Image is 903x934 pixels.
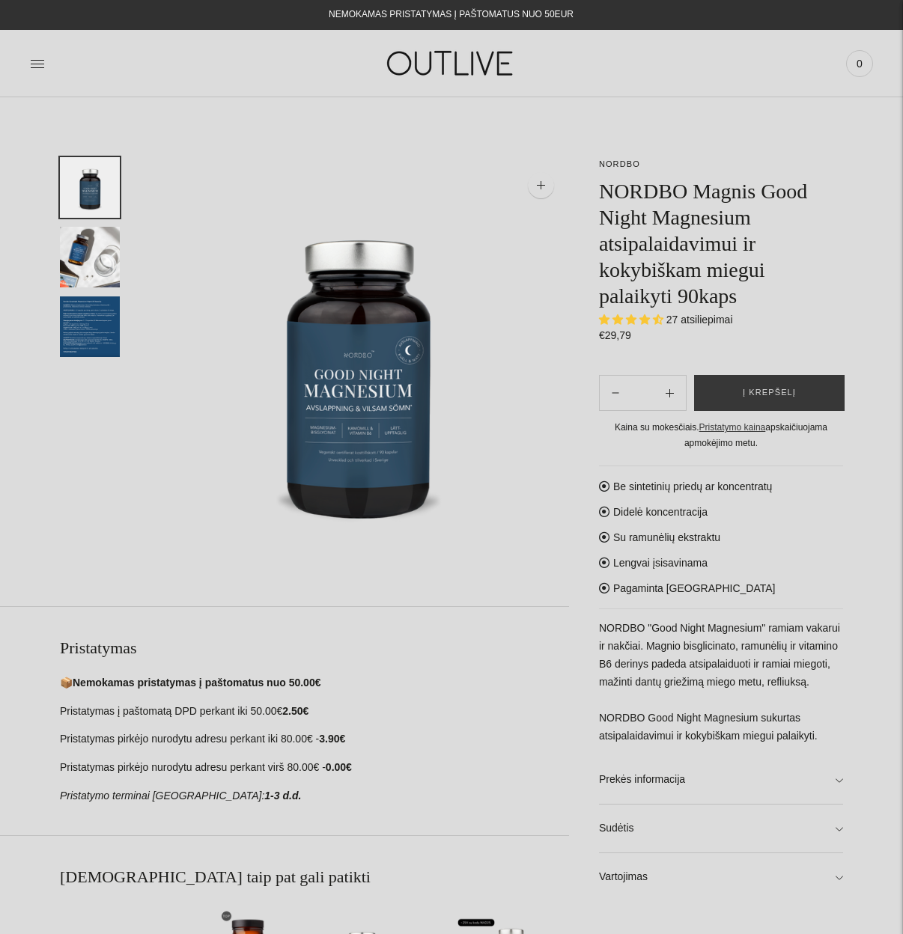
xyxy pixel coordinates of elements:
span: 4.67 stars [599,314,666,326]
h2: [DEMOGRAPHIC_DATA] taip pat gali patikti [60,866,569,888]
strong: 0.00€ [326,761,352,773]
button: Translation missing: en.general.accessibility.image_thumbail [60,157,120,218]
strong: 2.50€ [282,705,308,717]
div: Kaina su mokesčiais. apskaičiuojama apmokėjimo metu. [599,420,843,451]
h1: NORDBO Magnis Good Night Magnesium atsipalaidavimui ir kokybiškam miegui palaikyti 90kaps [599,178,843,309]
a: Sudėtis [599,805,843,852]
span: €29,79 [599,329,631,341]
em: Pristatymo terminai [GEOGRAPHIC_DATA]: [60,790,264,802]
input: Product quantity [631,382,654,404]
div: NEMOKAMAS PRISTATYMAS Į PAŠTOMATUS NUO 50EUR [329,6,574,24]
button: Į krepšelį [694,375,845,411]
button: Add product quantity [600,375,631,411]
div: Be sintetinių priedų ar koncentratų Didelė koncentracija Su ramunėlių ekstraktu Lengvai įsisavina... [599,466,843,900]
span: 27 atsiliepimai [666,314,733,326]
span: Į krepšelį [743,385,796,400]
a: Vartojimas [599,853,843,901]
button: Translation missing: en.general.accessibility.image_thumbail [60,227,120,287]
a: 0 [846,47,873,80]
p: 📦 [60,674,569,692]
a: NORDBO [599,159,640,168]
strong: 3.90€ [319,733,345,745]
p: Pristatymas pirkėjo nurodytu adresu perkant iki 80.00€ - [60,730,569,748]
a: Prekės informacija [599,756,843,804]
button: Subtract product quantity [654,375,686,411]
h2: Pristatymas [60,637,569,659]
img: NORDBO Magnis Good Night Magnesium atsipalaidavimui ir kokybiškam miegui palaikyti 90kaps [150,157,569,576]
p: Pristatymas į paštomatą DPD perkant iki 50.00€ [60,703,569,721]
p: NORDBO "Good Night Magnesium" ramiam vakarui ir nakčiai. Magnio bisglicinato, ramunėlių ir vitami... [599,620,843,745]
strong: 1-3 d.d. [264,790,301,802]
img: OUTLIVE [358,37,545,89]
p: Pristatymas pirkėjo nurodytu adresu perkant virš 80.00€ - [60,759,569,777]
span: 0 [849,53,870,74]
a: Pristatymo kaina [699,422,766,433]
strong: Nemokamas pristatymas į paštomatus nuo 50.00€ [73,677,320,689]
button: Translation missing: en.general.accessibility.image_thumbail [60,296,120,357]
